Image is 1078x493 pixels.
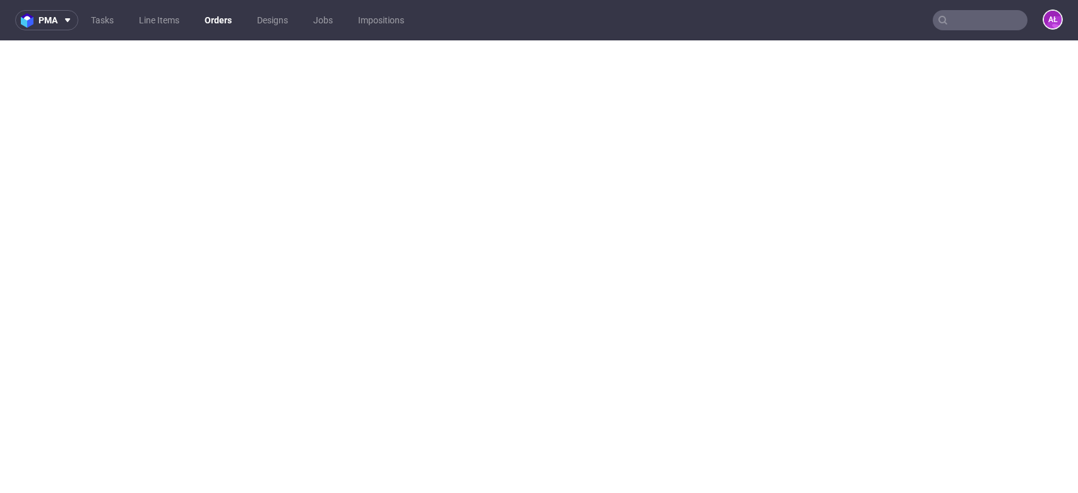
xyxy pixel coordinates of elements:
[83,10,121,30] a: Tasks
[249,10,296,30] a: Designs
[1044,11,1062,28] figcaption: AŁ
[15,10,78,30] button: pma
[39,16,57,25] span: pma
[306,10,340,30] a: Jobs
[350,10,412,30] a: Impositions
[131,10,187,30] a: Line Items
[21,13,39,28] img: logo
[197,10,239,30] a: Orders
